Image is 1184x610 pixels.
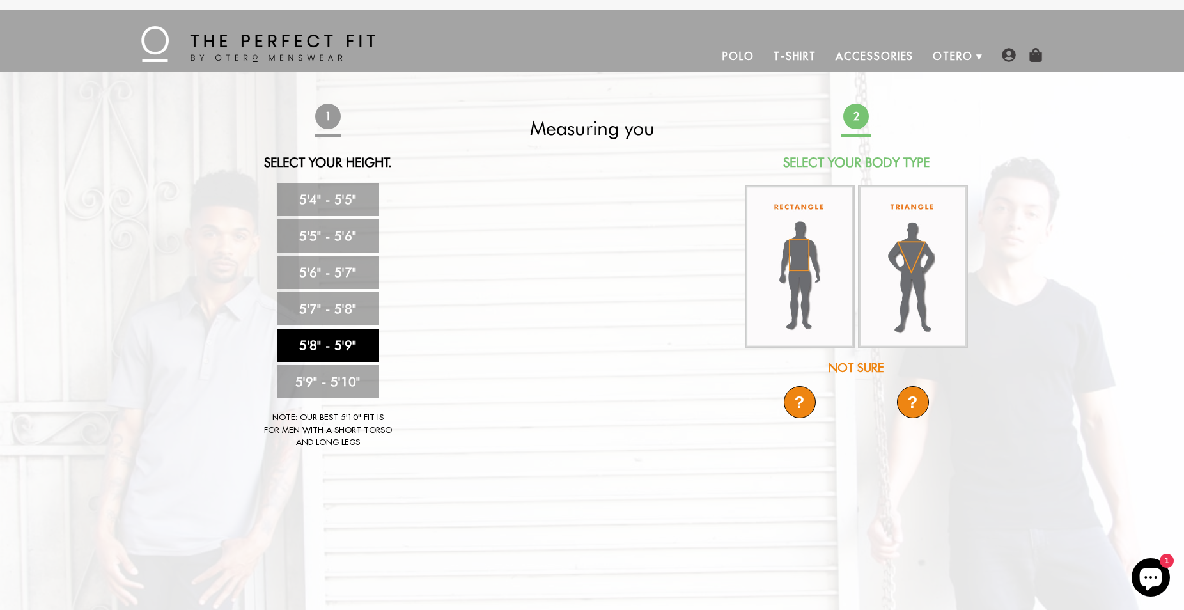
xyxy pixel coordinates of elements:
inbox-online-store-chat: Shopify online store chat [1128,558,1174,600]
a: Otero [923,41,983,72]
a: Polo [713,41,764,72]
a: 5'5" - 5'6" [277,219,379,253]
span: 1 [313,101,343,132]
div: ? [897,386,929,418]
div: Not Sure [743,359,969,377]
div: ? [784,386,816,418]
h2: Measuring you [479,116,705,139]
img: shopping-bag-icon.png [1029,48,1043,62]
a: 5'8" - 5'9" [277,329,379,362]
a: Accessories [826,41,923,72]
img: user-account-icon.png [1002,48,1016,62]
a: T-Shirt [764,41,826,72]
span: 2 [841,101,871,132]
div: Note: Our best 5'10" fit is for men with a short torso and long legs [264,411,392,449]
a: 5'7" - 5'8" [277,292,379,325]
img: The Perfect Fit - by Otero Menswear - Logo [141,26,375,62]
img: rectangle-body_336x.jpg [745,185,855,348]
h2: Select Your Height. [215,155,441,170]
a: 5'9" - 5'10" [277,365,379,398]
a: 5'6" - 5'7" [277,256,379,289]
img: triangle-body_336x.jpg [858,185,968,348]
h2: Select Your Body Type [743,155,969,170]
a: 5'4" - 5'5" [277,183,379,216]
